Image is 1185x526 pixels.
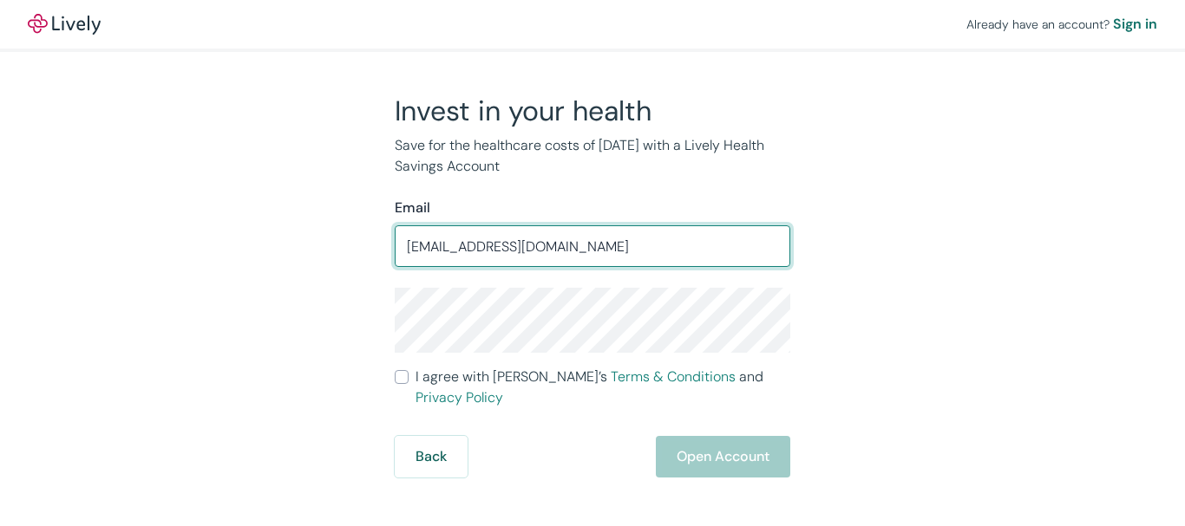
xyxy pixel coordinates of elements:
p: Save for the healthcare costs of [DATE] with a Lively Health Savings Account [395,135,790,177]
a: LivelyLively [28,14,101,35]
a: Terms & Conditions [611,367,736,386]
a: Sign in [1113,14,1157,35]
button: Back [395,436,468,477]
div: Already have an account? [966,14,1157,35]
label: Email [395,198,430,218]
a: Privacy Policy [416,388,503,406]
img: Lively [28,14,101,35]
span: I agree with [PERSON_NAME]’s and [416,367,790,408]
h2: Invest in your health [395,94,790,128]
